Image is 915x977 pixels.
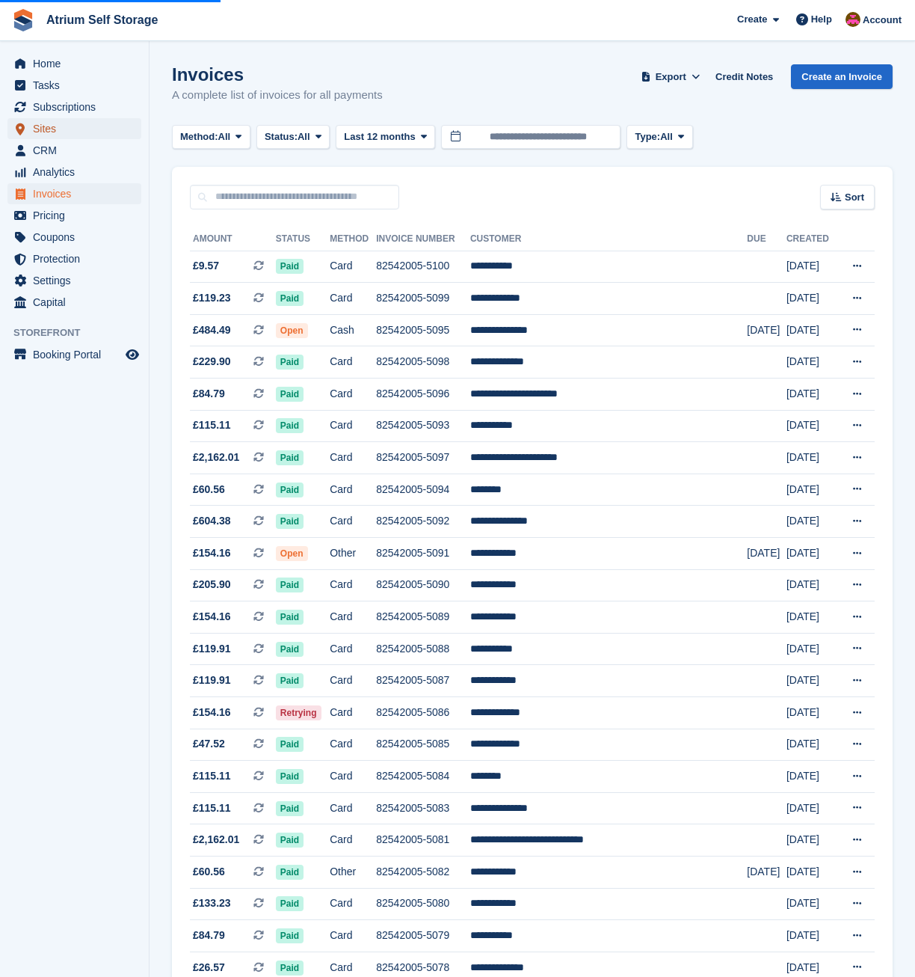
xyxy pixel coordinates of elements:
[786,665,837,697] td: [DATE]
[276,961,304,976] span: Paid
[376,569,470,601] td: 82542005-5090
[276,259,304,274] span: Paid
[845,190,864,205] span: Sort
[330,506,376,538] td: Card
[7,270,141,291] a: menu
[276,833,304,848] span: Paid
[276,546,308,561] span: Open
[276,610,304,625] span: Paid
[180,129,218,144] span: Method:
[193,641,231,657] span: £119.91
[298,129,310,144] span: All
[638,64,703,89] button: Export
[330,538,376,570] td: Other
[660,129,673,144] span: All
[276,323,308,338] span: Open
[33,292,123,313] span: Capital
[376,888,470,920] td: 82542005-5080
[276,227,330,251] th: Status
[786,506,837,538] td: [DATE]
[218,129,231,144] span: All
[172,64,383,85] h1: Invoices
[376,227,470,251] th: Invoice Number
[376,761,470,793] td: 82542005-5084
[276,418,304,433] span: Paid
[376,920,470,952] td: 82542005-5079
[786,283,837,315] td: [DATE]
[193,800,231,816] span: £115.11
[7,97,141,117] a: menu
[33,75,123,96] span: Tasks
[376,410,470,442] td: 82542005-5093
[786,442,837,474] td: [DATE]
[786,856,837,888] td: [DATE]
[193,832,239,848] span: £2,162.01
[376,633,470,665] td: 82542005-5088
[786,792,837,824] td: [DATE]
[330,633,376,665] td: Card
[376,665,470,697] td: 82542005-5087
[376,792,470,824] td: 82542005-5083
[330,824,376,857] td: Card
[33,183,123,204] span: Invoices
[376,474,470,506] td: 82542005-5094
[193,577,231,592] span: £205.90
[786,888,837,920] td: [DATE]
[7,227,141,248] a: menu
[786,920,837,952] td: [DATE]
[786,538,837,570] td: [DATE]
[265,129,298,144] span: Status:
[276,578,304,592] span: Paid
[276,705,321,720] span: Retrying
[376,251,470,283] td: 82542005-5100
[376,538,470,570] td: 82542005-5091
[193,736,225,752] span: £47.52
[376,283,470,315] td: 82542005-5099
[330,474,376,506] td: Card
[376,697,470,729] td: 82542005-5086
[811,12,832,27] span: Help
[747,314,786,346] td: [DATE]
[276,801,304,816] span: Paid
[635,129,660,144] span: Type:
[376,346,470,379] td: 82542005-5098
[786,697,837,729] td: [DATE]
[33,53,123,74] span: Home
[40,7,164,32] a: Atrium Self Storage
[376,824,470,857] td: 82542005-5081
[276,896,304,911] span: Paid
[193,545,231,561] span: £154.16
[276,355,304,370] span: Paid
[193,895,231,911] span: £133.23
[786,346,837,379] td: [DATE]
[330,251,376,283] td: Card
[33,227,123,248] span: Coupons
[376,379,470,411] td: 82542005-5096
[7,140,141,161] a: menu
[276,291,304,306] span: Paid
[376,601,470,634] td: 82542005-5089
[330,601,376,634] td: Card
[193,673,231,688] span: £119.91
[193,705,231,720] span: £154.16
[709,64,779,89] a: Credit Notes
[12,9,34,31] img: stora-icon-8386f47178a22dfd0bd8f6a31ec36ba5ce8667c1dd55bd0f319d3a0aa187defe.svg
[747,538,786,570] td: [DATE]
[747,227,786,251] th: Due
[193,386,225,402] span: £84.79
[33,140,123,161] span: CRM
[786,410,837,442] td: [DATE]
[330,697,376,729] td: Card
[786,569,837,601] td: [DATE]
[193,482,225,497] span: £60.56
[33,270,123,291] span: Settings
[33,97,123,117] span: Subscriptions
[276,387,304,402] span: Paid
[626,125,692,150] button: Type: All
[33,118,123,139] span: Sites
[7,75,141,96] a: menu
[786,633,837,665] td: [DATE]
[376,314,470,346] td: 82542005-5095
[193,768,231,784] span: £115.11
[276,450,304,465] span: Paid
